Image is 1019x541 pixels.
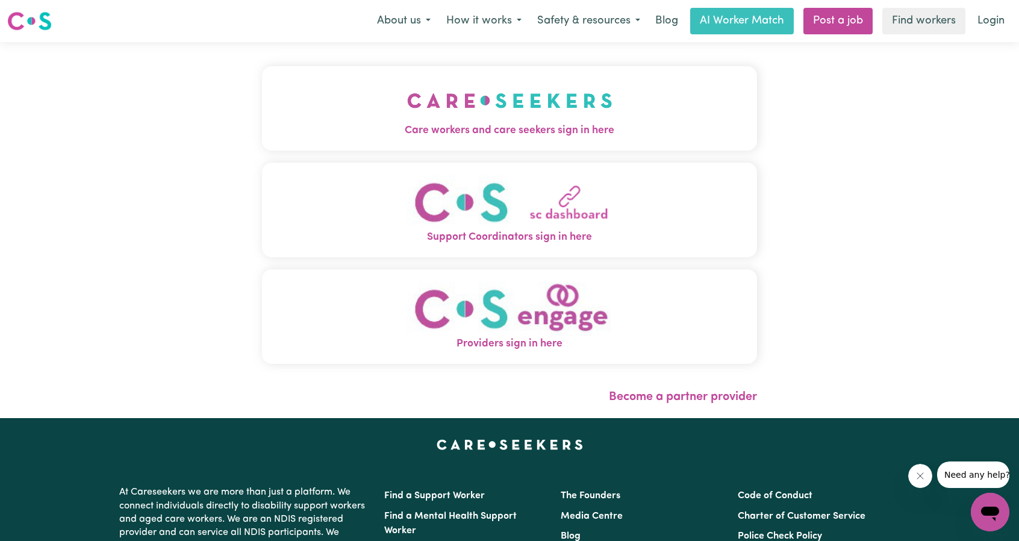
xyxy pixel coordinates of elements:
[609,391,757,403] a: Become a partner provider
[7,8,73,18] span: Need any help?
[262,66,757,151] button: Care workers and care seekers sign in here
[738,511,865,521] a: Charter of Customer Service
[970,8,1012,34] a: Login
[437,440,583,449] a: Careseekers home page
[738,491,812,501] a: Code of Conduct
[529,8,648,34] button: Safety & resources
[7,10,52,32] img: Careseekers logo
[937,461,1009,488] iframe: Message from company
[971,493,1009,531] iframe: Button to launch messaging window
[262,336,757,352] span: Providers sign in here
[384,511,517,536] a: Find a Mental Health Support Worker
[690,8,794,34] a: AI Worker Match
[438,8,529,34] button: How it works
[803,8,873,34] a: Post a job
[369,8,438,34] button: About us
[262,269,757,364] button: Providers sign in here
[561,511,623,521] a: Media Centre
[7,7,52,35] a: Careseekers logo
[561,531,581,541] a: Blog
[384,491,485,501] a: Find a Support Worker
[262,123,757,139] span: Care workers and care seekers sign in here
[882,8,965,34] a: Find workers
[262,163,757,257] button: Support Coordinators sign in here
[648,8,685,34] a: Blog
[561,491,620,501] a: The Founders
[908,464,932,488] iframe: Close message
[262,230,757,245] span: Support Coordinators sign in here
[738,531,822,541] a: Police Check Policy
